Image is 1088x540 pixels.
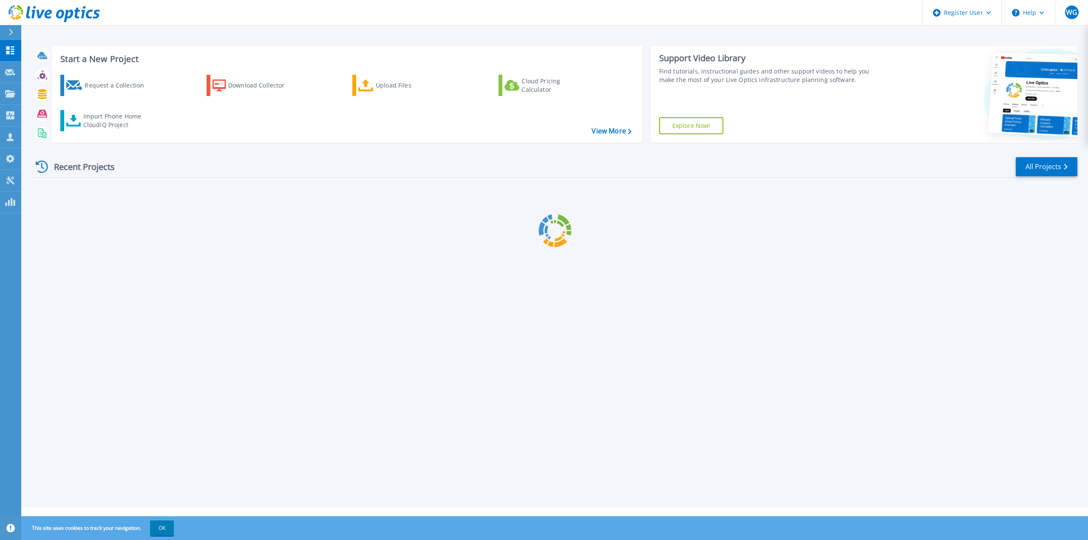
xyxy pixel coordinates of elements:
[659,67,880,84] div: Find tutorials, instructional guides and other support videos to help you make the most of your L...
[60,75,155,96] a: Request a Collection
[499,75,593,96] a: Cloud Pricing Calculator
[352,75,447,96] a: Upload Files
[376,77,444,94] div: Upload Files
[1066,9,1077,16] span: WG
[592,127,631,135] a: View More
[85,77,153,94] div: Request a Collection
[659,117,724,134] a: Explore Now!
[228,77,296,94] div: Download Collector
[23,520,174,536] span: This site uses cookies to track your navigation.
[1016,157,1077,176] a: All Projects
[521,77,589,94] div: Cloud Pricing Calculator
[33,156,126,177] div: Recent Projects
[207,75,301,96] a: Download Collector
[60,54,631,64] h3: Start a New Project
[150,520,174,536] button: OK
[83,112,150,129] div: Import Phone Home CloudIQ Project
[659,53,880,64] div: Support Video Library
